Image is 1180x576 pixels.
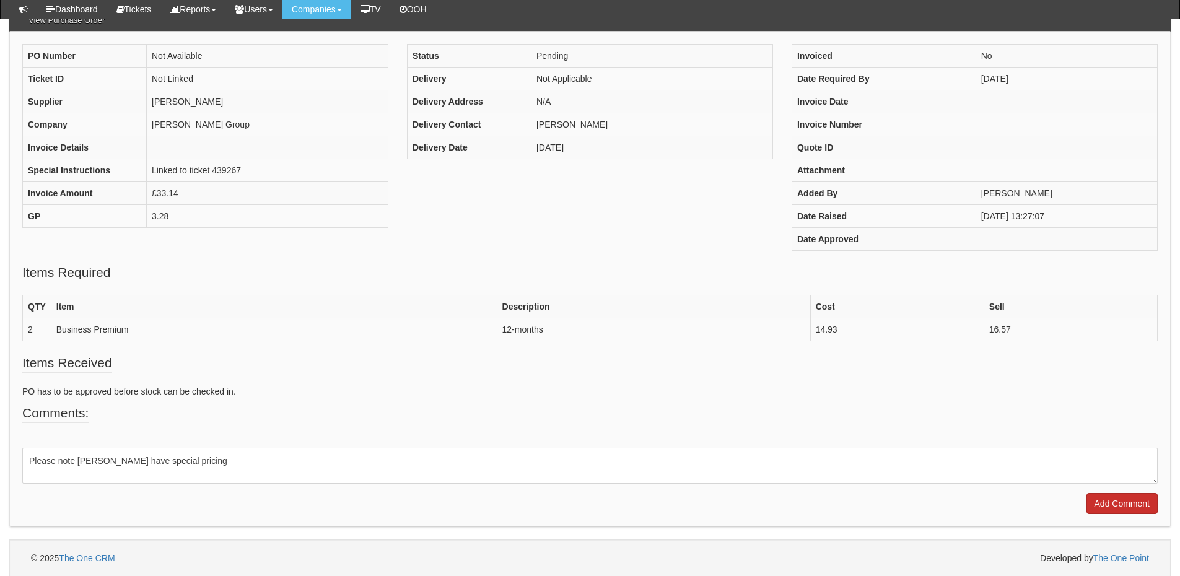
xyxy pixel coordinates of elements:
td: 3.28 [147,204,388,227]
td: [DATE] [531,136,772,159]
td: N/A [531,90,772,113]
td: Linked to ticket 439267 [147,159,388,181]
td: [PERSON_NAME] Group [147,113,388,136]
td: [PERSON_NAME] [147,90,388,113]
th: Invoice Number [792,113,976,136]
th: Company [23,113,147,136]
td: 16.57 [984,318,1157,341]
legend: Comments: [22,404,89,423]
th: Quote ID [792,136,976,159]
span: © 2025 [31,553,115,563]
legend: Items Received [22,354,112,373]
th: Invoice Details [23,136,147,159]
td: Not Applicable [531,67,772,90]
td: Pending [531,44,772,67]
td: Business Premium [51,318,497,341]
th: Delivery [407,67,531,90]
td: 2 [23,318,51,341]
th: Supplier [23,90,147,113]
th: Invoiced [792,44,976,67]
td: [PERSON_NAME] [531,113,772,136]
th: Added By [792,181,976,204]
th: Delivery Date [407,136,531,159]
th: Item [51,295,497,318]
th: Date Required By [792,67,976,90]
th: Cost [810,295,984,318]
th: QTY [23,295,51,318]
th: Description [497,295,810,318]
a: The One CRM [59,553,115,563]
td: Not Available [147,44,388,67]
td: 14.93 [810,318,984,341]
th: Invoice Date [792,90,976,113]
th: Delivery Contact [407,113,531,136]
th: PO Number [23,44,147,67]
a: The One Point [1093,553,1149,563]
td: [DATE] [976,67,1157,90]
th: Sell [984,295,1157,318]
span: Developed by [1040,552,1149,564]
th: GP [23,204,147,227]
td: £33.14 [147,181,388,204]
legend: Items Required [22,263,110,282]
th: Invoice Amount [23,181,147,204]
td: 12-months [497,318,810,341]
th: Status [407,44,531,67]
input: Add Comment [1086,493,1158,514]
td: No [976,44,1157,67]
th: Attachment [792,159,976,181]
th: Date Approved [792,227,976,250]
td: Not Linked [147,67,388,90]
th: Delivery Address [407,90,531,113]
th: Special Instructions [23,159,147,181]
th: Date Raised [792,204,976,227]
td: [PERSON_NAME] [976,181,1157,204]
th: Ticket ID [23,67,147,90]
p: PO has to be approved before stock can be checked in. [22,385,1158,398]
td: [DATE] 13:27:07 [976,204,1157,227]
h3: View Purchase Order [22,10,111,31]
